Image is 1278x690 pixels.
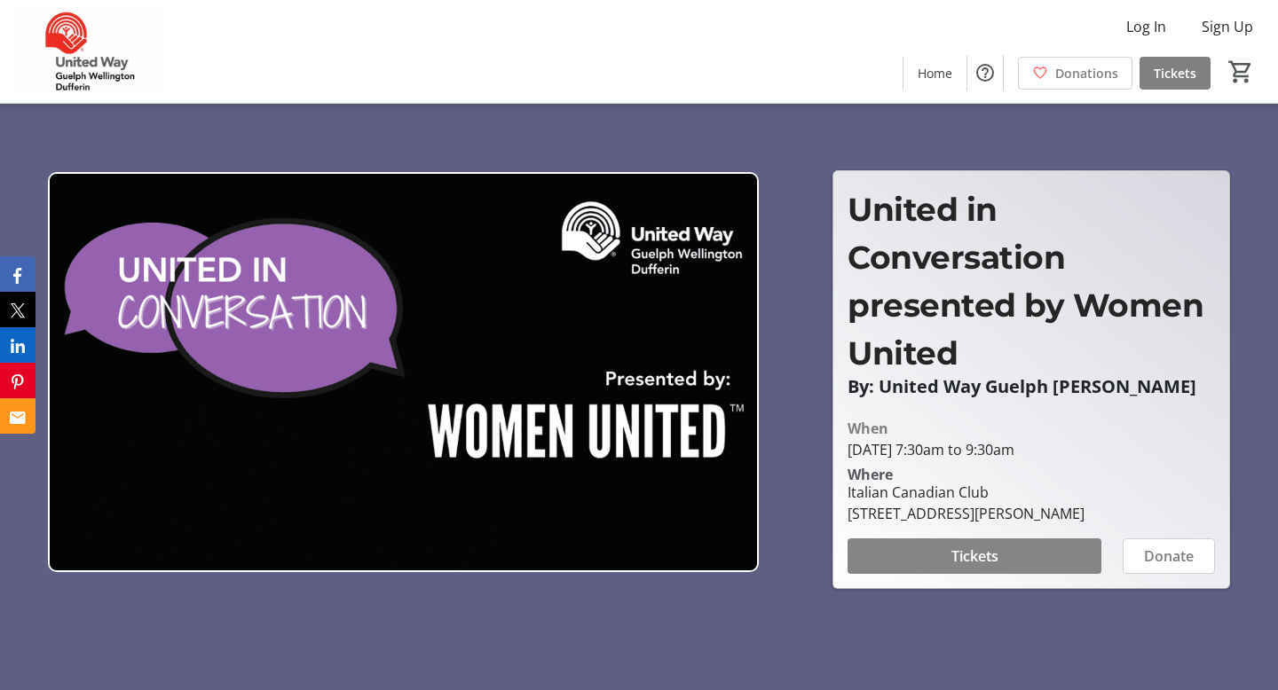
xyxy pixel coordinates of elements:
button: Tickets [848,538,1101,574]
span: Tickets [951,545,998,567]
div: [DATE] 7:30am to 9:30am [848,439,1215,460]
div: Where [848,467,893,482]
a: Home [903,57,966,90]
button: Cart [1225,56,1257,88]
button: Donate [1123,538,1215,574]
p: By: United Way Guelph [PERSON_NAME] [848,377,1215,396]
div: [STREET_ADDRESS][PERSON_NAME] [848,503,1085,524]
div: When [848,418,888,439]
a: Donations [1018,57,1132,90]
span: Sign Up [1202,16,1253,37]
span: Donate [1144,545,1194,567]
button: Sign Up [1187,12,1267,41]
img: Campaign CTA Media Photo [48,172,760,572]
a: Tickets [1140,57,1211,90]
span: United in Conversation presented by Women United [848,190,1203,372]
button: Log In [1112,12,1180,41]
span: Log In [1126,16,1166,37]
img: United Way Guelph Wellington Dufferin's Logo [11,7,169,96]
button: Help [967,55,1003,90]
span: Tickets [1154,64,1196,82]
div: Italian Canadian Club [848,482,1085,503]
span: Donations [1055,64,1118,82]
span: Home [918,64,952,82]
